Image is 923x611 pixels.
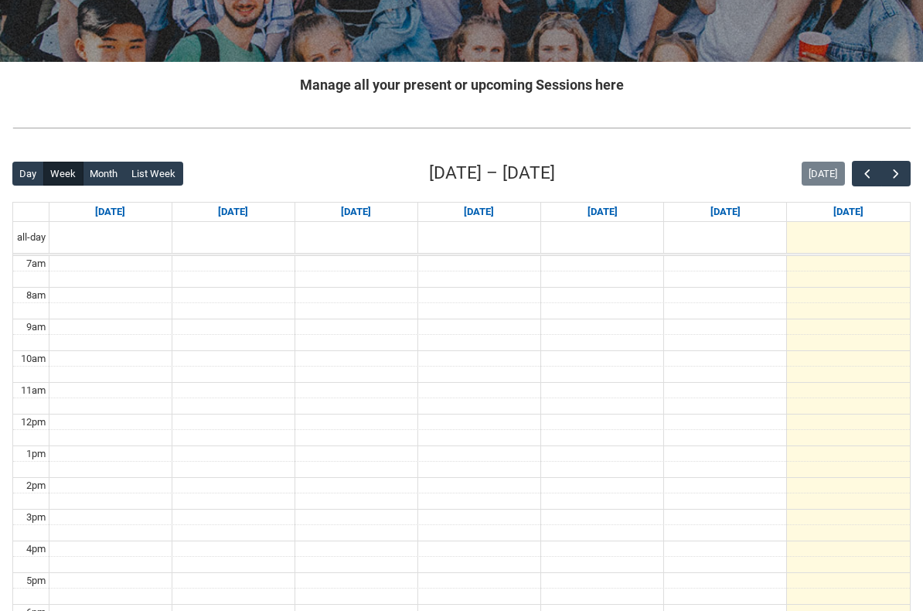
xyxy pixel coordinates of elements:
[23,288,49,303] div: 8am
[707,203,744,221] a: Go to August 15, 2025
[23,319,49,335] div: 9am
[852,161,881,186] button: Previous Week
[14,230,49,245] span: all-day
[802,162,845,186] button: [DATE]
[881,161,911,186] button: Next Week
[12,74,911,95] h2: Manage all your present or upcoming Sessions here
[461,203,497,221] a: Go to August 13, 2025
[215,203,251,221] a: Go to August 11, 2025
[12,162,44,186] button: Day
[23,573,49,589] div: 5pm
[23,541,49,557] div: 4pm
[23,478,49,493] div: 2pm
[83,162,125,186] button: Month
[23,446,49,462] div: 1pm
[429,160,555,186] h2: [DATE] – [DATE]
[12,121,911,136] img: REDU_GREY_LINE
[18,415,49,430] div: 12pm
[830,203,867,221] a: Go to August 16, 2025
[23,510,49,525] div: 3pm
[43,162,83,186] button: Week
[124,162,183,186] button: List Week
[23,256,49,271] div: 7am
[584,203,621,221] a: Go to August 14, 2025
[18,383,49,398] div: 11am
[338,203,374,221] a: Go to August 12, 2025
[92,203,128,221] a: Go to August 10, 2025
[18,351,49,367] div: 10am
